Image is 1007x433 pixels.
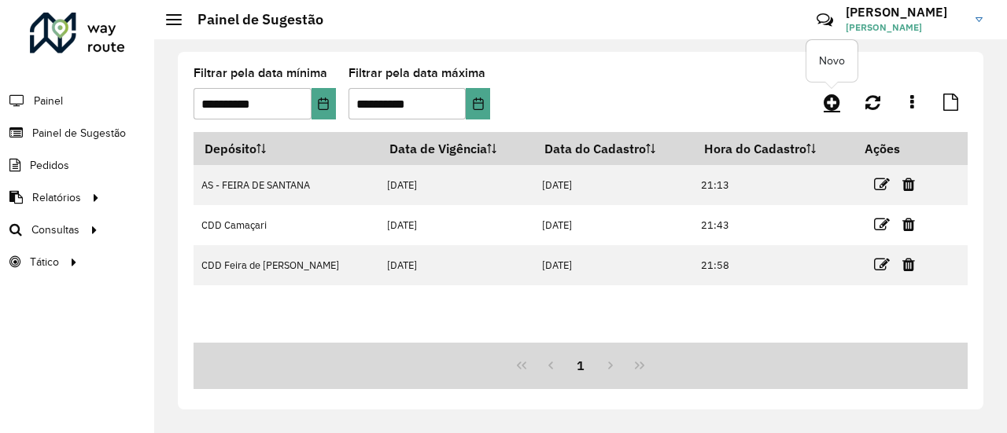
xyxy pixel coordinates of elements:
a: Editar [874,174,890,195]
td: [DATE] [378,245,533,285]
label: Filtrar pela data máxima [349,64,485,83]
span: [PERSON_NAME] [846,20,964,35]
td: AS - FEIRA DE SANTANA [194,165,378,205]
span: Relatórios [32,189,81,206]
a: Excluir [902,174,915,195]
td: 21:58 [693,245,854,285]
a: Editar [874,214,890,235]
a: Contato Rápido [808,3,842,37]
span: Consultas [31,222,79,238]
span: Tático [30,254,59,270]
th: Hora do Cadastro [693,132,854,165]
a: Excluir [902,214,915,235]
td: [DATE] [378,165,533,205]
td: CDD Camaçari [194,205,378,245]
td: 21:43 [693,205,854,245]
td: CDD Feira de [PERSON_NAME] [194,245,378,285]
span: Painel [34,93,63,109]
th: Data do Cadastro [533,132,693,165]
span: Painel de Sugestão [32,125,126,141]
th: Depósito [194,132,378,165]
div: Novo [806,40,858,82]
td: [DATE] [533,205,693,245]
h2: Painel de Sugestão [182,11,323,28]
span: Pedidos [30,157,69,174]
button: 1 [566,350,596,380]
a: Excluir [902,254,915,275]
a: Editar [874,254,890,275]
label: Filtrar pela data mínima [194,64,327,83]
td: [DATE] [533,165,693,205]
td: [DATE] [378,205,533,245]
h3: [PERSON_NAME] [846,5,964,20]
td: [DATE] [533,245,693,285]
td: 21:13 [693,165,854,205]
th: Ações [854,132,948,165]
th: Data de Vigência [378,132,533,165]
button: Choose Date [466,88,490,119]
button: Choose Date [312,88,336,119]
